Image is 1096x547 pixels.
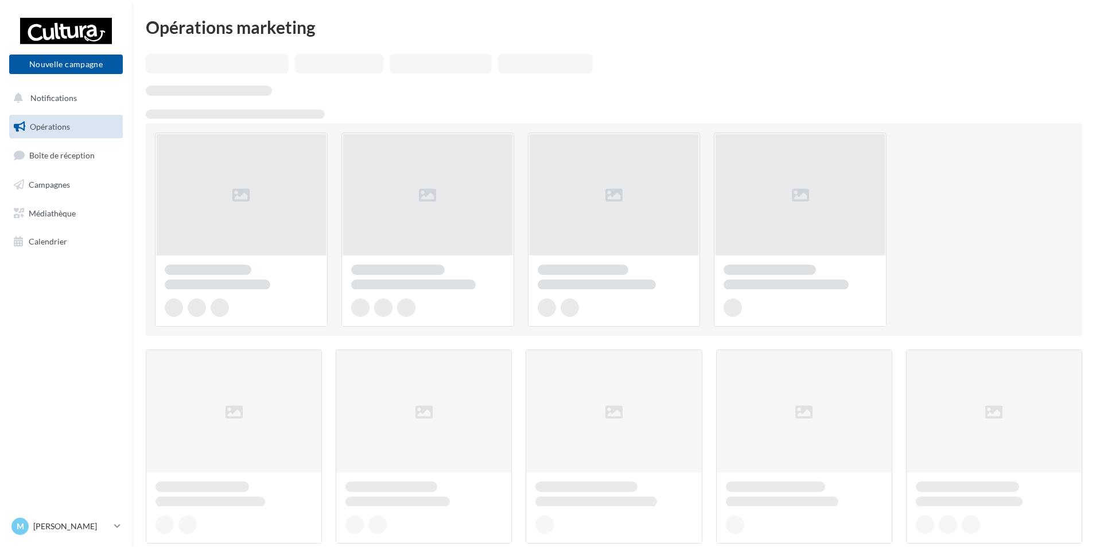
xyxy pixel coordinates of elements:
a: M [PERSON_NAME] [9,515,123,537]
a: Boîte de réception [7,143,125,168]
span: Opérations [30,122,70,131]
a: Opérations [7,115,125,139]
p: [PERSON_NAME] [33,521,110,532]
div: Opérations marketing [146,18,1082,36]
span: Médiathèque [29,208,76,218]
span: Boîte de réception [29,150,95,160]
button: Notifications [7,86,121,110]
span: Campagnes [29,180,70,189]
span: M [17,521,24,532]
button: Nouvelle campagne [9,55,123,74]
span: Notifications [30,93,77,103]
a: Médiathèque [7,201,125,226]
a: Campagnes [7,173,125,197]
a: Calendrier [7,230,125,254]
span: Calendrier [29,236,67,246]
